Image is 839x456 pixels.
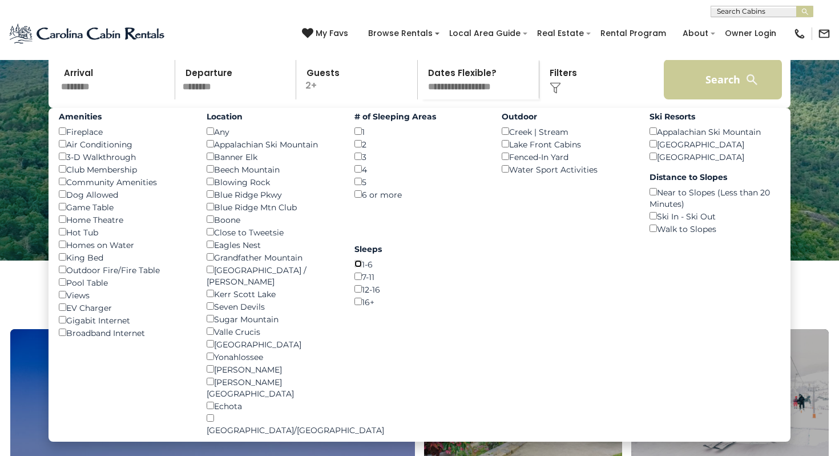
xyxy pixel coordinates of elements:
div: Pool Table [59,276,189,289]
div: Kerr Scott Lake [207,287,337,300]
div: [GEOGRAPHIC_DATA] [650,150,780,163]
div: Fireplace [59,125,189,138]
label: Ski Resorts [650,111,780,122]
div: 6 or more [354,188,485,201]
span: My Favs [316,27,348,39]
div: 3 [354,150,485,163]
div: 12-16 [354,283,485,295]
div: Close to Tweetsie [207,226,337,238]
img: phone-regular-black.png [793,27,806,40]
div: Lake Front Cabins [502,138,632,150]
div: 1-6 [354,258,485,270]
div: Hot Tub [59,226,189,238]
label: Outdoor [502,111,632,122]
div: Walk to Slopes [650,222,780,235]
img: search-regular-white.png [745,73,759,87]
div: [PERSON_NAME] [207,363,337,375]
div: Broadband Internet [59,326,189,339]
div: Fenced-In Yard [502,150,632,163]
div: Eagles Nest [207,238,337,251]
img: mail-regular-black.png [818,27,830,40]
a: Real Estate [531,25,590,42]
div: Banner Elk [207,150,337,163]
div: Community Amenities [59,175,189,188]
div: Seven Devils [207,300,337,313]
div: Home Theatre [59,213,189,226]
a: My Favs [302,27,351,40]
div: Homes on Water [59,238,189,251]
div: Appalachian Ski Mountain [207,138,337,150]
p: 2+ [300,59,417,99]
div: 1 [354,125,485,138]
div: Air Conditioning [59,138,189,150]
div: Game Table [59,201,189,213]
img: filter--v1.png [550,82,561,94]
div: Any [207,125,337,138]
label: Amenities [59,111,189,122]
div: [GEOGRAPHIC_DATA] [650,138,780,150]
div: [GEOGRAPHIC_DATA] [207,338,337,350]
div: Yonahlossee [207,350,337,363]
div: Water Sport Activities [502,163,632,175]
a: About [677,25,714,42]
div: EV Charger [59,301,189,314]
div: Creek | Stream [502,125,632,138]
div: 3-D Walkthrough [59,150,189,163]
div: 16+ [354,295,485,308]
a: Rental Program [595,25,672,42]
button: Search [664,59,782,99]
div: Outdoor Fire/Fire Table [59,263,189,276]
div: Boone [207,213,337,226]
div: Ski In - Ski Out [650,210,780,222]
label: Distance to Slopes [650,171,780,183]
div: [PERSON_NAME][GEOGRAPHIC_DATA] [207,375,337,399]
div: Echota [207,399,337,412]
a: Local Area Guide [443,25,526,42]
div: Views [59,289,189,301]
div: Beech Mountain [207,163,337,175]
div: Valle Crucis [207,325,337,338]
div: [GEOGRAPHIC_DATA]/[GEOGRAPHIC_DATA] [207,412,337,436]
div: [GEOGRAPHIC_DATA] / [PERSON_NAME] [207,263,337,287]
div: Sugar Mountain [207,313,337,325]
div: Club Membership [59,163,189,175]
div: Dog Allowed [59,188,189,201]
div: Near to Slopes (Less than 20 Minutes) [650,186,780,210]
div: Gigabit Internet [59,314,189,326]
div: 2 [354,138,485,150]
div: Blue Ridge Mtn Club [207,201,337,213]
label: Location [207,111,337,122]
label: Sleeps [354,243,485,255]
div: Blowing Rock [207,175,337,188]
div: Blue Ridge Pkwy [207,188,337,201]
a: Browse Rentals [362,25,438,42]
a: Owner Login [719,25,782,42]
div: 4 [354,163,485,175]
label: # of Sleeping Areas [354,111,485,122]
div: 5 [354,175,485,188]
img: Blue-2.png [9,22,167,45]
div: 7-11 [354,270,485,283]
h3: Select Your Destination [9,289,830,329]
div: King Bed [59,251,189,263]
div: Appalachian Ski Mountain [650,125,780,138]
div: Grandfather Mountain [207,251,337,263]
